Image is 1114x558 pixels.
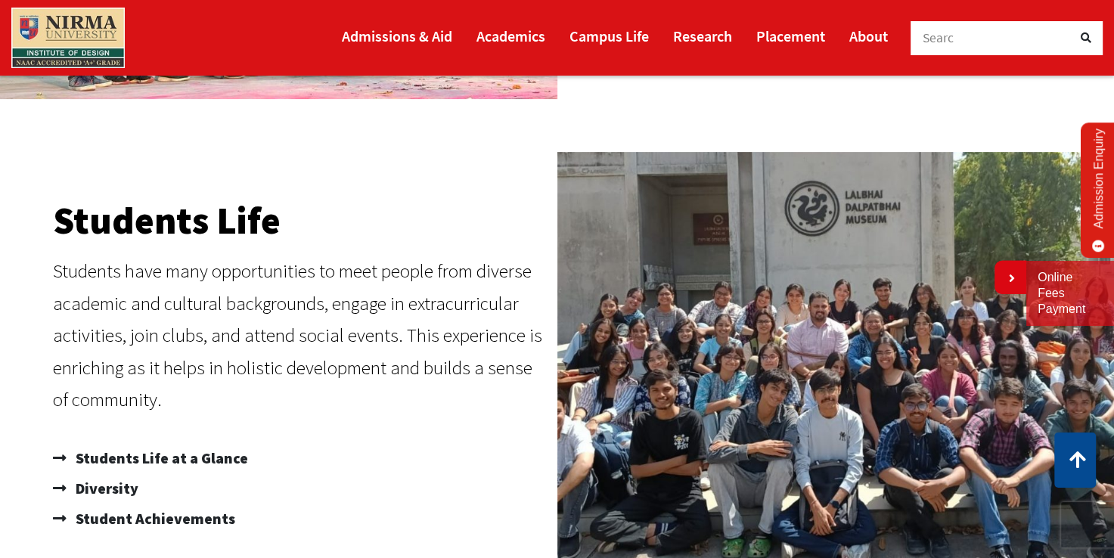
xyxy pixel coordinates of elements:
a: Academics [476,20,545,51]
p: Students have many opportunities to meet people from diverse academic and cultural backgrounds, e... [53,255,550,416]
h2: Students Life [53,202,550,240]
a: Placement [756,20,825,51]
a: Student Achievements [53,504,550,534]
a: About [849,20,888,51]
span: Searc [923,29,954,46]
span: Student Achievements [72,504,235,534]
a: Students Life at a Glance [53,443,550,473]
a: Campus Life [569,20,649,51]
span: Diversity [72,473,138,504]
a: Admissions & Aid [342,20,452,51]
span: Students Life at a Glance [72,443,248,473]
a: Research [673,20,732,51]
a: Online Fees Payment [1038,270,1103,317]
img: main_logo [11,8,125,68]
a: Diversity [53,473,550,504]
